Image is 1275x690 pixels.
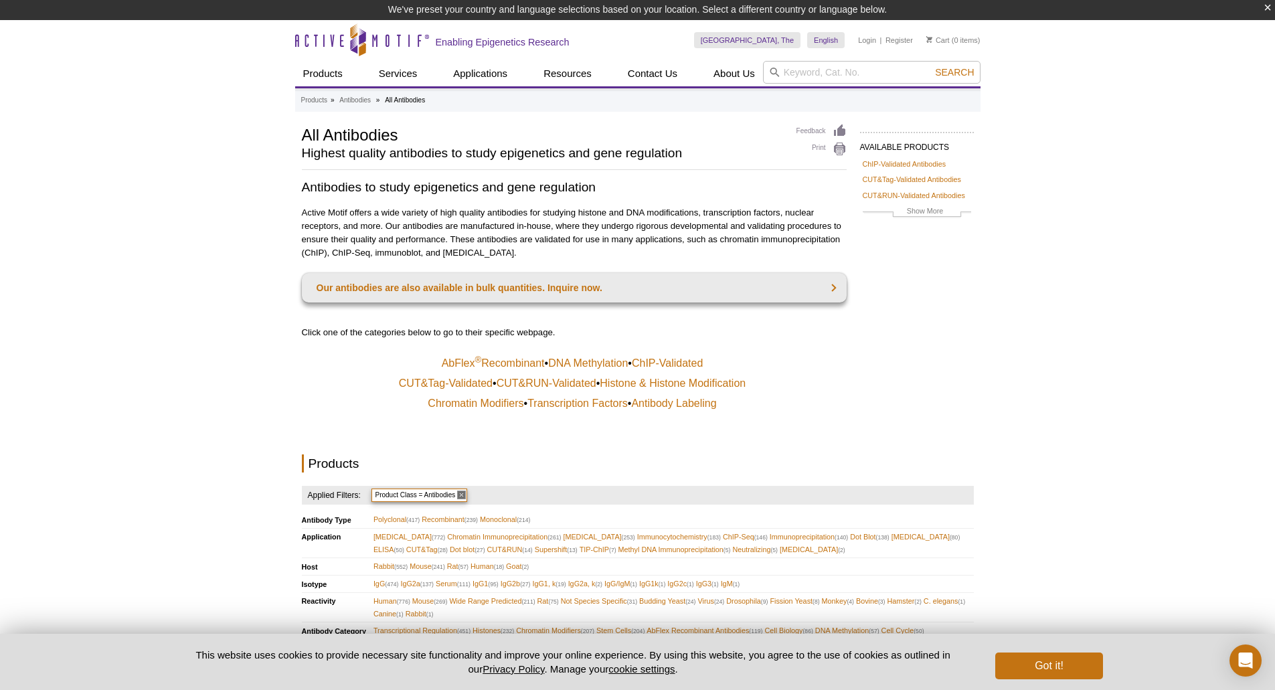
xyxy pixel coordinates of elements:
[302,593,373,622] th: Reactivity
[761,598,768,605] span: (9)
[520,581,530,588] span: (27)
[595,581,602,588] span: (2)
[371,489,468,502] span: Product Class = Antibodies
[447,560,469,573] span: Rat
[620,61,685,86] a: Contact Us
[580,543,616,556] span: TIP-ChIP
[850,531,889,543] span: Dot Blot
[838,547,845,553] span: (2)
[302,622,373,652] th: Antibody Category
[535,543,578,556] span: Supershift
[733,581,740,588] span: (1)
[705,61,763,86] a: About Us
[412,595,448,608] span: Mouse
[632,357,703,370] a: ChIP-Validated
[815,624,879,637] span: DNA Methylation
[422,513,478,526] span: Recombinant
[494,564,504,570] span: (18)
[295,61,351,86] a: Products
[458,564,469,570] span: (57)
[302,529,373,558] th: Application
[449,595,535,608] span: Wide Range Predicted
[600,377,746,390] a: Histone & Histone Modification
[723,531,768,543] span: ChIP-Seq
[471,560,504,573] span: Human
[432,564,445,570] span: (241)
[537,595,559,608] span: Rat
[302,147,783,159] h2: Highest quality antibodies to study epigenetics and gene regulation
[813,598,820,605] span: (8)
[796,124,847,139] a: Feedback
[473,624,514,637] span: Histones
[881,624,924,637] span: Cell Cycle
[694,32,800,48] a: [GEOGRAPHIC_DATA], The
[475,355,481,365] sup: ®
[396,611,404,618] span: (1)
[373,608,404,620] span: Canine
[711,581,719,588] span: (1)
[506,560,529,573] span: Goat
[639,595,695,608] span: Budding Yeast
[373,595,410,608] span: Human
[331,96,335,104] li: »
[371,61,426,86] a: Services
[397,598,410,605] span: (776)
[749,628,762,634] span: (119)
[732,543,778,556] span: Neutralizing
[385,581,398,588] span: (474)
[637,531,721,543] span: Immunocytochemistry
[376,96,380,104] li: »
[863,205,971,220] a: Show More
[522,547,532,553] span: (14)
[631,628,645,634] span: (204)
[521,598,535,605] span: (211)
[547,534,561,541] span: (261)
[436,36,570,48] h2: Enabling Epigenetics Research
[385,96,425,104] li: All Antibodies
[426,611,434,618] span: (1)
[714,598,724,605] span: (24)
[914,628,924,634] span: (50)
[659,581,666,588] span: (1)
[926,36,932,43] img: Your Cart
[302,454,847,472] h2: Products
[302,558,373,576] th: Host
[303,394,845,413] td: • •
[887,595,922,608] span: Hamster
[301,94,327,106] a: Products
[885,35,913,45] a: Register
[302,511,373,528] th: Antibody Type
[450,543,485,556] span: Dot blot
[604,578,637,590] span: IgG/IgM
[696,578,719,590] span: IgG3
[548,357,628,370] a: DNA Methylation
[685,598,695,605] span: (24)
[567,547,577,553] span: (13)
[914,598,922,605] span: (2)
[548,598,558,605] span: (75)
[434,598,447,605] span: (269)
[410,560,445,573] span: Mouse
[568,578,602,590] span: IgG2a, k
[487,543,533,556] span: CUT&RUN
[394,564,408,570] span: (552)
[483,663,544,675] a: Privacy Policy
[406,517,420,523] span: (417)
[445,61,515,86] a: Applications
[480,513,530,526] span: Monoclonal
[373,543,404,556] span: ELISA
[457,628,471,634] span: (451)
[863,173,961,185] a: CUT&Tag-Validated Antibodies
[724,547,731,553] span: (5)
[532,578,566,590] span: IgG1, k
[770,595,819,608] span: Fission Yeast
[373,578,399,590] span: IgG
[475,547,485,553] span: (27)
[847,598,854,605] span: (4)
[302,178,847,196] h2: Antibodies to study epigenetics and gene regulation
[303,374,845,393] td: • •
[400,578,434,590] span: IgG2a
[406,608,434,620] span: Rabbit
[609,547,616,553] span: (7)
[630,581,637,588] span: (1)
